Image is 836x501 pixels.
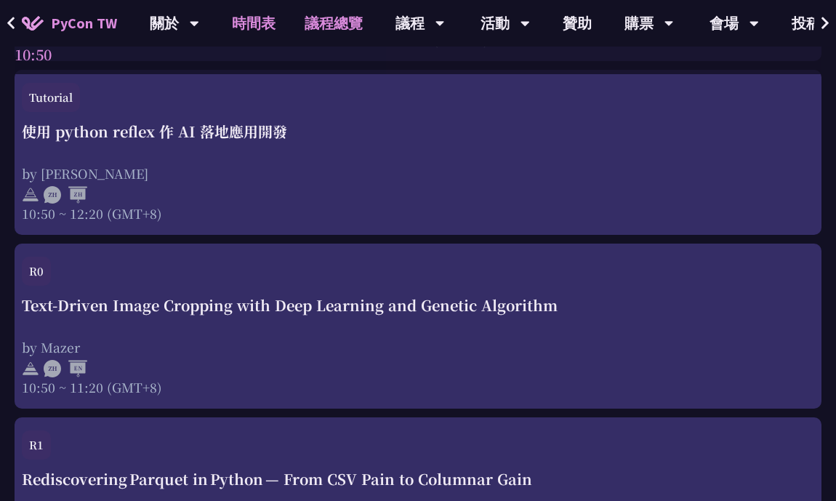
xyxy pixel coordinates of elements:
[44,186,87,204] img: ZHZH.38617ef.svg
[51,12,117,34] span: PyCon TW
[22,468,814,490] div: Rediscovering Parquet in Python — From CSV Pain to Columnar Gain
[22,83,814,223] a: Tutorial 使用 python reflex 作 AI 落地應用開發 by [PERSON_NAME] 10:50 ~ 12:20 (GMT+8)
[22,430,51,460] div: R1
[22,204,814,223] div: 10:50 ~ 12:20 (GMT+8)
[22,16,44,31] img: Home icon of PyCon TW 2025
[7,5,132,41] a: PyCon TW
[22,360,39,377] img: svg+xml;base64,PHN2ZyB4bWxucz0iaHR0cDovL3d3dy53My5vcmcvMjAwMC9zdmciIHdpZHRoPSIyNCIgaGVpZ2h0PSIyNC...
[22,378,814,396] div: 10:50 ~ 11:20 (GMT+8)
[22,164,814,183] div: by [PERSON_NAME]
[22,257,814,396] a: R0 Text-Driven Image Cropping with Deep Learning and Genetic Algorithm by Mazer 10:50 ~ 11:20 (GM...
[22,186,39,204] img: svg+xml;base64,PHN2ZyB4bWxucz0iaHR0cDovL3d3dy53My5vcmcvMjAwMC9zdmciIHdpZHRoPSIyNCIgaGVpZ2h0PSIyNC...
[22,121,814,143] div: 使用 python reflex 作 AI 落地應用開發
[22,257,51,286] div: R0
[22,83,80,112] div: Tutorial
[22,338,814,356] div: by Mazer
[15,35,821,74] div: 10:50
[44,360,87,377] img: ZHEN.371966e.svg
[22,294,814,316] div: Text-Driven Image Cropping with Deep Learning and Genetic Algorithm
